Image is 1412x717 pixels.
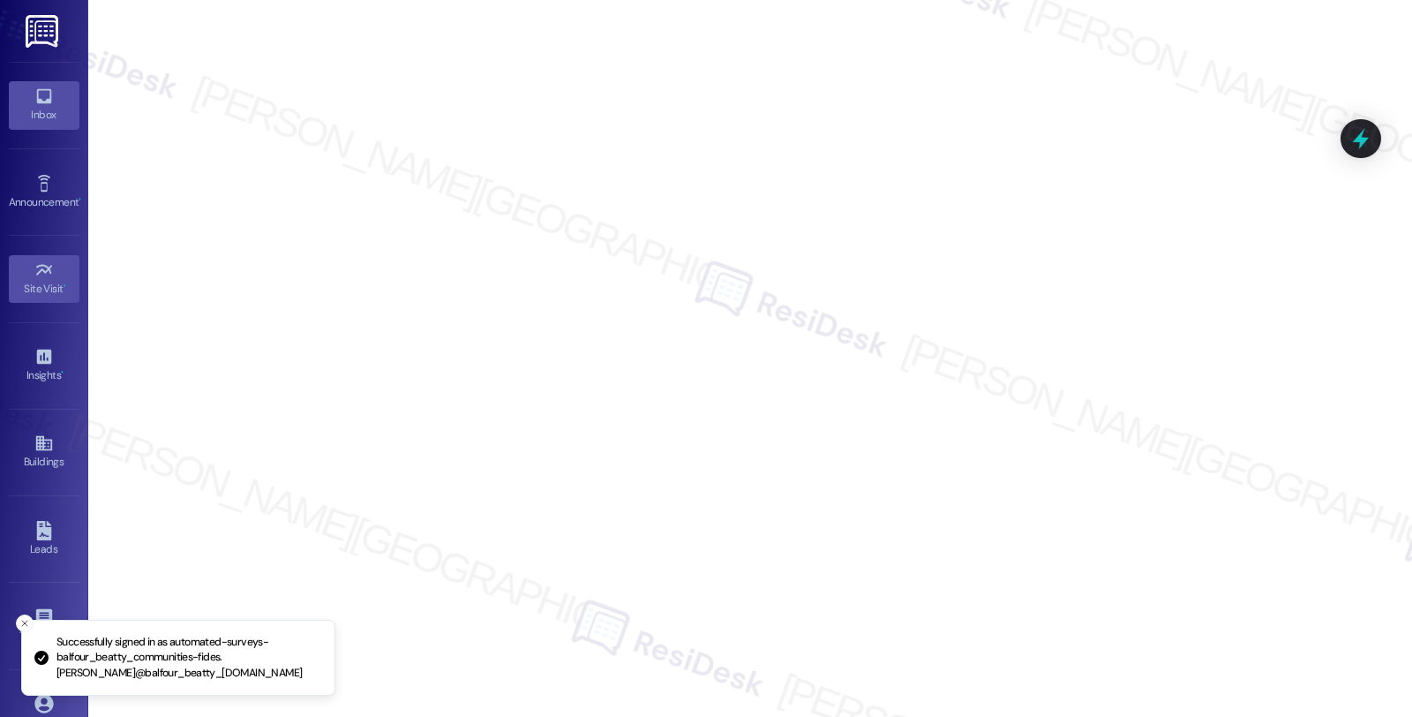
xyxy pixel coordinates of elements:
[79,193,81,206] span: •
[26,15,62,48] img: ResiDesk Logo
[56,635,320,682] p: Successfully signed in as automated-surveys-balfour_beatty_communities-fides.[PERSON_NAME]@balfou...
[9,342,79,389] a: Insights •
[9,81,79,129] a: Inbox
[9,516,79,563] a: Leads
[9,428,79,476] a: Buildings
[9,602,79,650] a: Templates •
[9,255,79,303] a: Site Visit •
[64,280,66,292] span: •
[61,366,64,379] span: •
[16,615,34,632] button: Close toast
